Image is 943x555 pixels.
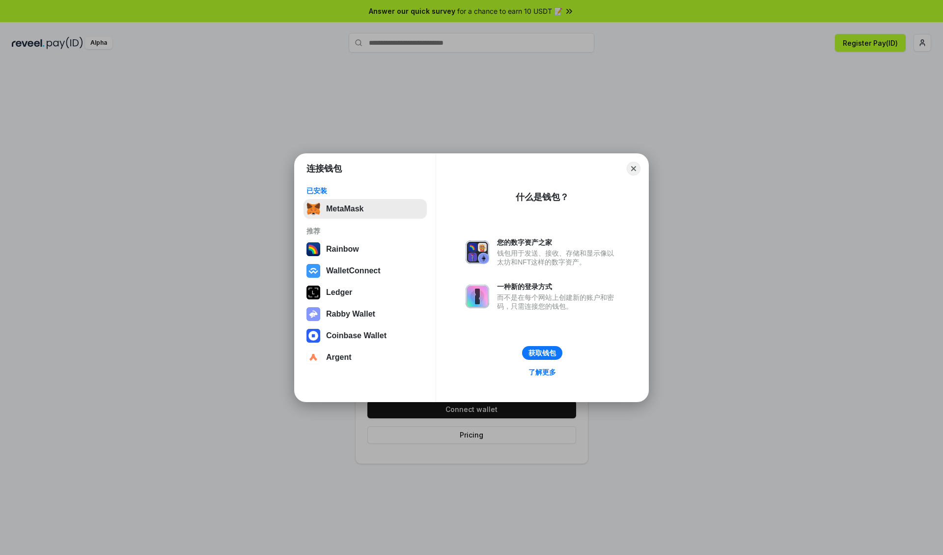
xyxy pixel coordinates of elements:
[466,240,489,264] img: svg+xml,%3Csvg%20xmlns%3D%22http%3A%2F%2Fwww.w3.org%2F2000%2Fsvg%22%20fill%3D%22none%22%20viewBox...
[326,266,381,275] div: WalletConnect
[304,199,427,219] button: MetaMask
[516,191,569,203] div: 什么是钱包？
[306,186,424,195] div: 已安装
[304,239,427,259] button: Rainbow
[306,227,424,235] div: 推荐
[497,249,619,266] div: 钱包用于发送、接收、存储和显示像以太坊和NFT这样的数字资产。
[523,366,562,379] a: 了解更多
[304,326,427,346] button: Coinbase Wallet
[306,307,320,321] img: svg+xml,%3Csvg%20xmlns%3D%22http%3A%2F%2Fwww.w3.org%2F2000%2Fsvg%22%20fill%3D%22none%22%20viewBox...
[304,283,427,302] button: Ledger
[306,242,320,256] img: svg+xml,%3Csvg%20width%3D%22120%22%20height%3D%22120%22%20viewBox%3D%220%200%20120%20120%22%20fil...
[497,293,619,311] div: 而不是在每个网站上创建新的账户和密码，只需连接您的钱包。
[326,204,363,213] div: MetaMask
[306,286,320,299] img: svg+xml,%3Csvg%20xmlns%3D%22http%3A%2F%2Fwww.w3.org%2F2000%2Fsvg%22%20width%3D%2228%22%20height%3...
[326,331,387,340] div: Coinbase Wallet
[304,348,427,367] button: Argent
[326,288,352,297] div: Ledger
[326,353,352,362] div: Argent
[304,261,427,281] button: WalletConnect
[306,264,320,278] img: svg+xml,%3Csvg%20width%3D%2228%22%20height%3D%2228%22%20viewBox%3D%220%200%2028%2028%22%20fill%3D...
[326,310,375,319] div: Rabby Wallet
[326,245,359,254] div: Rainbow
[306,163,342,175] h1: 连接钱包
[522,346,562,360] button: 获取钱包
[497,238,619,247] div: 您的数字资产之家
[627,162,640,175] button: Close
[304,304,427,324] button: Rabby Wallet
[306,351,320,364] img: svg+xml,%3Csvg%20width%3D%2228%22%20height%3D%2228%22%20viewBox%3D%220%200%2028%2028%22%20fill%3D...
[528,349,556,357] div: 获取钱包
[306,329,320,343] img: svg+xml,%3Csvg%20width%3D%2228%22%20height%3D%2228%22%20viewBox%3D%220%200%2028%2028%22%20fill%3D...
[466,285,489,308] img: svg+xml,%3Csvg%20xmlns%3D%22http%3A%2F%2Fwww.w3.org%2F2000%2Fsvg%22%20fill%3D%22none%22%20viewBox...
[306,202,320,216] img: svg+xml,%3Csvg%20fill%3D%22none%22%20height%3D%2233%22%20viewBox%3D%220%200%2035%2033%22%20width%...
[528,368,556,377] div: 了解更多
[497,282,619,291] div: 一种新的登录方式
